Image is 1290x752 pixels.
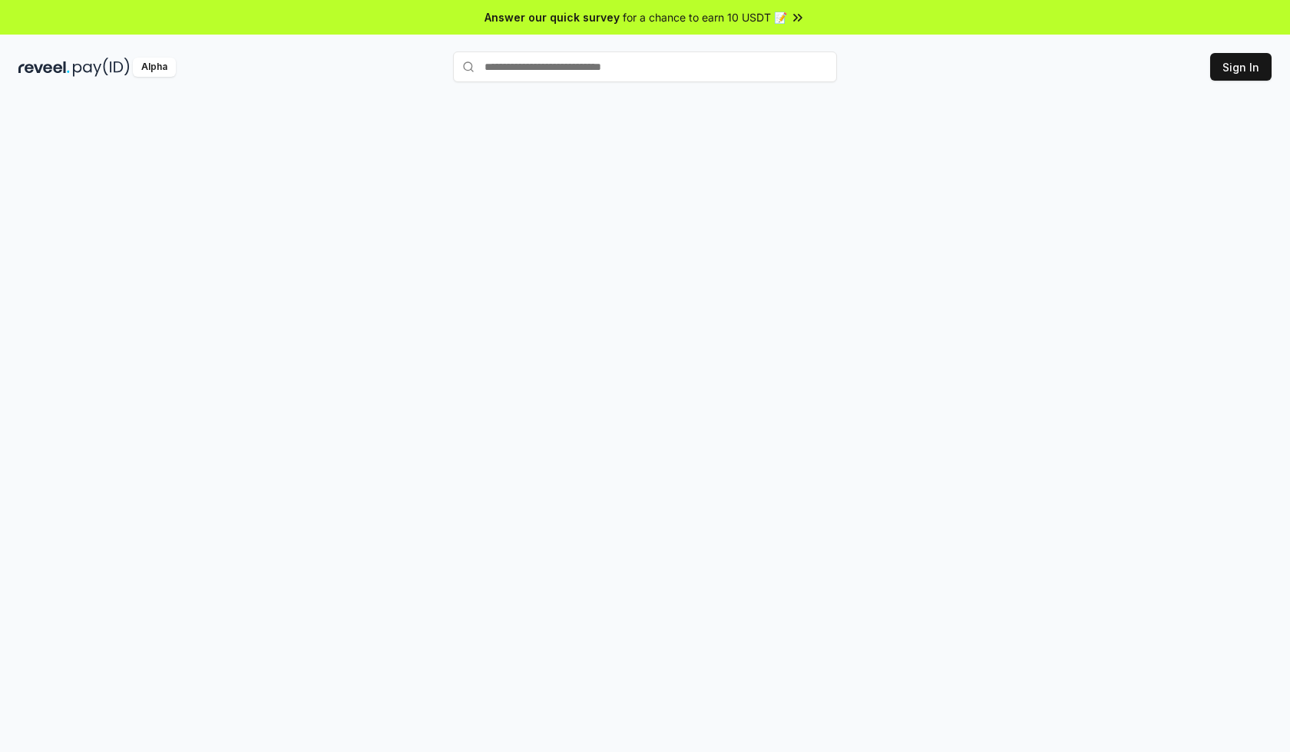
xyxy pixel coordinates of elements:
[623,9,787,25] span: for a chance to earn 10 USDT 📝
[133,58,176,77] div: Alpha
[73,58,130,77] img: pay_id
[18,58,70,77] img: reveel_dark
[485,9,620,25] span: Answer our quick survey
[1210,53,1272,81] button: Sign In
